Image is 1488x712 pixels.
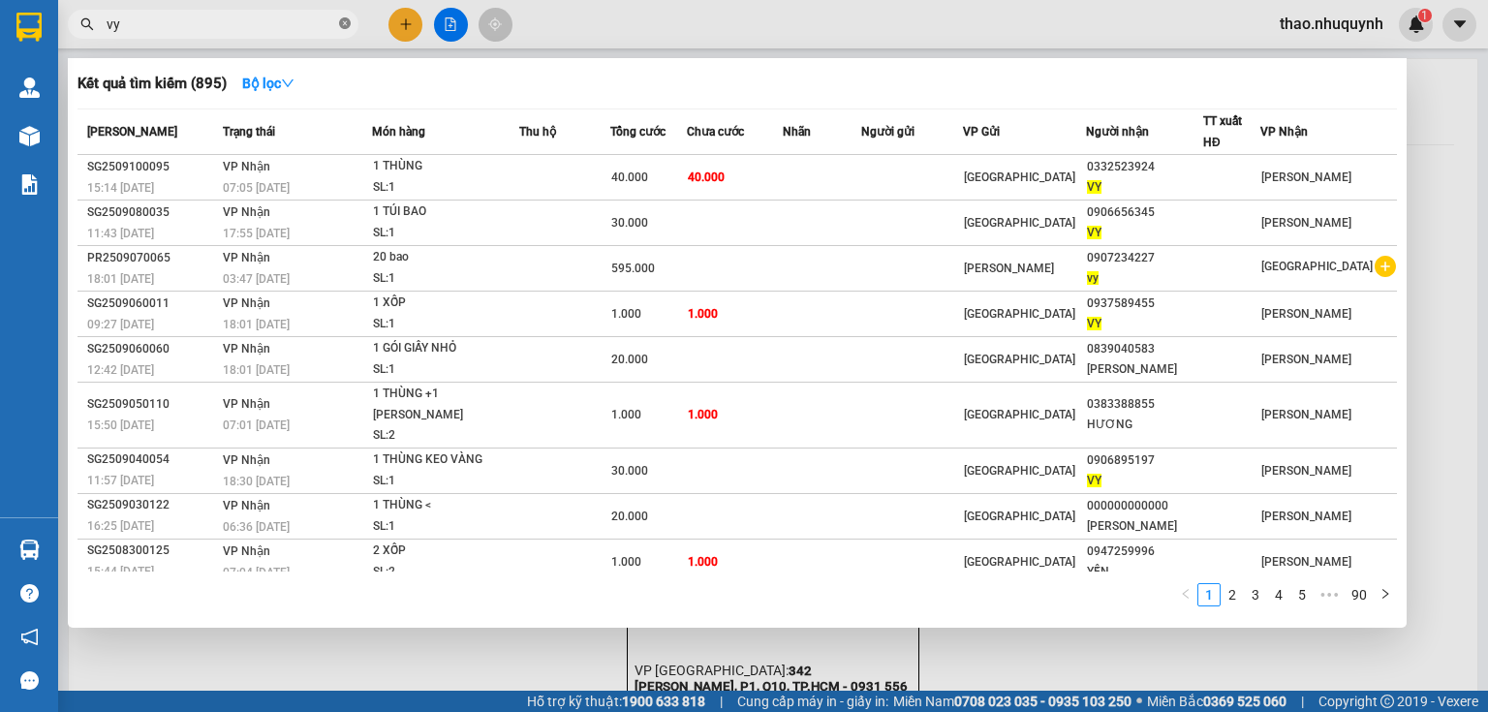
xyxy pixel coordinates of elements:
[223,205,270,219] span: VP Nhận
[227,68,310,99] button: Bộ lọcdown
[223,499,270,512] span: VP Nhận
[1374,583,1397,606] button: right
[1174,583,1197,606] li: Previous Page
[6,77,186,105] span: [PERSON_NAME]
[87,565,154,578] span: 15:44 [DATE]
[611,510,648,523] span: 20.000
[1261,216,1351,230] span: [PERSON_NAME]
[610,125,666,139] span: Tổng cước
[611,216,648,230] span: 30.000
[87,449,217,470] div: SG2509040054
[223,342,270,356] span: VP Nhận
[223,227,290,240] span: 17:55 [DATE]
[611,353,648,366] span: 20.000
[373,562,518,583] div: SL: 2
[1245,584,1266,605] a: 3
[19,174,40,195] img: solution-icon
[87,474,154,487] span: 11:57 [DATE]
[19,77,40,98] img: warehouse-icon
[87,181,154,195] span: 15:14 [DATE]
[242,76,294,91] strong: Bộ lọc
[688,555,718,569] span: 1.000
[339,17,351,29] span: close-circle
[373,201,518,223] div: 1 TÚI BAO
[87,363,154,377] span: 12:42 [DATE]
[964,510,1075,523] span: [GEOGRAPHIC_DATA]
[1261,464,1351,478] span: [PERSON_NAME]
[611,464,648,478] span: 30.000
[964,307,1075,321] span: [GEOGRAPHIC_DATA]
[964,408,1075,421] span: [GEOGRAPHIC_DATA]
[1087,180,1101,194] span: VY
[964,555,1075,569] span: [GEOGRAPHIC_DATA]
[1180,588,1192,600] span: left
[373,495,518,516] div: 1 THÙNG <
[1261,353,1351,366] span: [PERSON_NAME]
[87,202,217,223] div: SG2509080035
[373,471,518,492] div: SL: 1
[20,584,39,603] span: question-circle
[19,126,40,146] img: warehouse-icon
[6,9,279,75] strong: NHẬN:
[373,541,518,562] div: 2 XỐP
[1314,583,1345,606] li: Next 5 Pages
[87,294,217,314] div: SG2509060011
[611,307,641,321] span: 1.000
[20,628,39,646] span: notification
[87,318,154,331] span: 09:27 [DATE]
[1374,583,1397,606] li: Next Page
[1087,474,1101,487] span: VY
[373,338,518,359] div: 1 GÓI GIẤY NHỎ
[964,170,1075,184] span: [GEOGRAPHIC_DATA]
[1261,408,1351,421] span: [PERSON_NAME]
[964,464,1075,478] span: [GEOGRAPHIC_DATA]
[688,170,725,184] span: 40.000
[223,160,270,173] span: VP Nhận
[1087,496,1202,516] div: 000000000000
[1244,583,1267,606] li: 3
[1087,157,1202,177] div: 0332523924
[1087,516,1202,537] div: [PERSON_NAME]
[16,13,42,42] img: logo-vxr
[1087,359,1202,380] div: [PERSON_NAME]
[688,307,718,321] span: 1.000
[611,262,655,275] span: 595.000
[373,516,518,538] div: SL: 1
[964,216,1075,230] span: [GEOGRAPHIC_DATA]
[6,42,279,75] span: [GEOGRAPHIC_DATA]
[87,394,217,415] div: SG2509050110
[223,125,275,139] span: Trạng thái
[80,17,94,31] span: search
[87,157,217,177] div: SG2509100095
[1087,202,1202,223] div: 0906656345
[1087,542,1202,562] div: 0947259996
[372,125,425,139] span: Món hàng
[87,125,177,139] span: [PERSON_NAME]
[87,339,217,359] div: SG2509060060
[373,268,518,290] div: SL: 1
[373,359,518,381] div: SL: 1
[1345,583,1374,606] li: 90
[1197,583,1221,606] li: 1
[861,125,914,139] span: Người gửi
[1261,170,1351,184] span: [PERSON_NAME]
[1261,307,1351,321] span: [PERSON_NAME]
[1087,294,1202,314] div: 0937589455
[1346,584,1373,605] a: 90
[373,223,518,244] div: SL: 1
[223,318,290,331] span: 18:01 [DATE]
[1087,415,1202,435] div: HƯƠNG
[963,125,1000,139] span: VP Gửi
[87,519,154,533] span: 16:25 [DATE]
[19,540,40,560] img: warehouse-icon
[223,181,290,195] span: 07:05 [DATE]
[964,262,1054,275] span: [PERSON_NAME]
[1268,584,1289,605] a: 4
[223,363,290,377] span: 18:01 [DATE]
[339,15,351,34] span: close-circle
[1375,256,1396,277] span: plus-circle
[1261,260,1373,273] span: [GEOGRAPHIC_DATA]
[77,74,227,94] h3: Kết quả tìm kiếm ( 895 )
[1174,583,1197,606] button: left
[87,418,154,432] span: 15:50 [DATE]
